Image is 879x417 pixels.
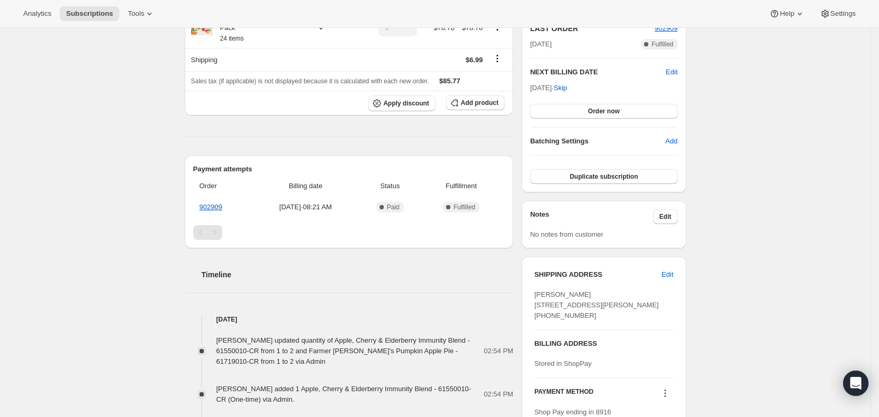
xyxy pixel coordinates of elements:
span: Fulfillment [424,181,498,191]
div: Open Intercom Messenger [843,371,868,396]
span: Order now [588,107,620,115]
span: Add product [461,99,498,107]
h2: NEXT BILLING DATE [530,67,666,77]
button: Subscriptions [60,6,119,21]
span: Stored in ShopPay [534,360,591,367]
span: Subscriptions [66,9,113,18]
span: Tools [128,9,144,18]
button: Add [659,133,684,150]
span: Settings [830,9,856,18]
span: $85.77 [439,77,460,85]
a: 902909 [200,203,222,211]
button: Skip [547,80,573,96]
h2: Payment attempts [193,164,505,174]
span: Fulfilled [651,40,673,49]
a: 902909 [655,24,677,32]
span: Skip [554,83,567,93]
span: 02:54 PM [484,346,514,356]
span: Edit [659,212,672,221]
span: $6.99 [466,56,483,64]
span: Status [362,181,418,191]
th: Order [193,174,252,198]
span: Paid [387,203,400,211]
h3: PAYMENT METHOD [534,387,593,402]
span: Edit [661,269,673,280]
button: Shipping actions [489,53,506,64]
small: 24 items [220,35,244,42]
span: 02:54 PM [484,389,514,400]
h3: SHIPPING ADDRESS [534,269,661,280]
span: Analytics [23,9,51,18]
span: [DATE] [530,39,552,50]
span: [DATE] · 08:21 AM [255,202,356,212]
span: [PERSON_NAME] updated quantity of Apple, Cherry & Elderberry Immunity Blend - 61550010-CR from 1 ... [216,336,470,365]
h6: Batching Settings [530,136,665,147]
h4: [DATE] [185,314,514,325]
button: 902909 [655,23,677,34]
button: Settings [814,6,862,21]
h2: Timeline [202,269,514,280]
span: Sales tax (if applicable) is not displayed because it is calculated with each new order. [191,77,429,85]
span: Duplicate subscription [570,172,638,181]
span: Fulfilled [453,203,475,211]
h3: BILLING ADDRESS [534,338,673,349]
button: Edit [666,67,677,77]
span: No notes from customer [530,230,603,238]
span: Billing date [255,181,356,191]
nav: Pagination [193,225,505,240]
span: Apply discount [383,99,429,108]
span: Help [780,9,794,18]
button: Add product [446,95,505,110]
button: Help [763,6,811,21]
span: [PERSON_NAME] added 1 Apple, Cherry & Elderberry Immunity Blend - 61550010-CR (One-time) via Admin. [216,385,471,403]
span: Add [665,136,677,147]
button: Duplicate subscription [530,169,677,184]
span: [DATE] · [530,84,567,92]
button: Apply discount [368,95,436,111]
button: Edit [653,209,678,224]
span: [PERSON_NAME] [STREET_ADDRESS][PERSON_NAME] [PHONE_NUMBER] [534,290,659,319]
h2: LAST ORDER [530,23,655,34]
button: Order now [530,104,677,119]
button: Edit [655,266,679,283]
button: Tools [121,6,161,21]
th: Shipping [185,48,374,71]
h3: Notes [530,209,653,224]
div: Build a Bundle Pouches 24 Pack [212,12,307,44]
button: Analytics [17,6,58,21]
